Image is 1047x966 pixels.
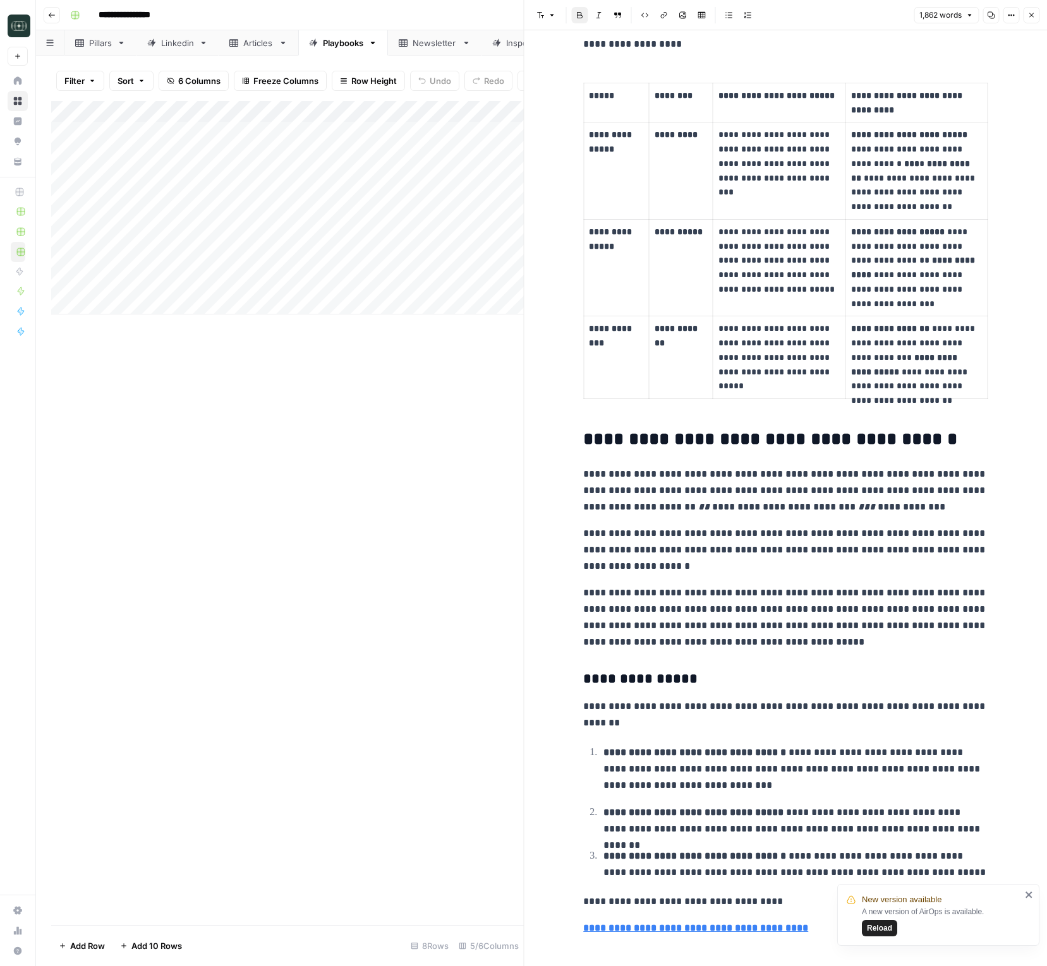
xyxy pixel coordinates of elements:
[159,71,229,91] button: 6 Columns
[64,30,136,56] a: Pillars
[410,71,459,91] button: Undo
[219,30,298,56] a: Articles
[8,152,28,172] a: Your Data
[136,30,219,56] a: Linkedin
[862,906,1021,936] div: A new version of AirOps is available.
[1025,890,1034,900] button: close
[112,936,190,956] button: Add 10 Rows
[8,10,28,42] button: Workspace: Catalyst
[332,71,405,91] button: Row Height
[351,75,397,87] span: Row Height
[464,71,512,91] button: Redo
[161,37,194,49] div: Linkedin
[862,920,897,936] button: Reload
[178,75,221,87] span: 6 Columns
[506,37,528,49] div: Inspo
[8,71,28,91] a: Home
[234,71,327,91] button: Freeze Columns
[8,900,28,921] a: Settings
[484,75,504,87] span: Redo
[8,91,28,111] a: Browse
[481,30,553,56] a: Inspo
[430,75,451,87] span: Undo
[51,936,112,956] button: Add Row
[56,71,104,91] button: Filter
[919,9,962,21] span: 1,862 words
[867,922,892,934] span: Reload
[323,37,363,49] div: Playbooks
[914,7,979,23] button: 1,862 words
[8,921,28,941] a: Usage
[454,936,524,956] div: 5/6 Columns
[406,936,454,956] div: 8 Rows
[70,939,105,952] span: Add Row
[243,37,274,49] div: Articles
[8,131,28,152] a: Opportunities
[388,30,481,56] a: Newsletter
[253,75,318,87] span: Freeze Columns
[131,939,182,952] span: Add 10 Rows
[64,75,85,87] span: Filter
[109,71,154,91] button: Sort
[862,893,941,906] span: New version available
[413,37,457,49] div: Newsletter
[8,941,28,961] button: Help + Support
[118,75,134,87] span: Sort
[89,37,112,49] div: Pillars
[8,15,30,37] img: Catalyst Logo
[8,111,28,131] a: Insights
[298,30,388,56] a: Playbooks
